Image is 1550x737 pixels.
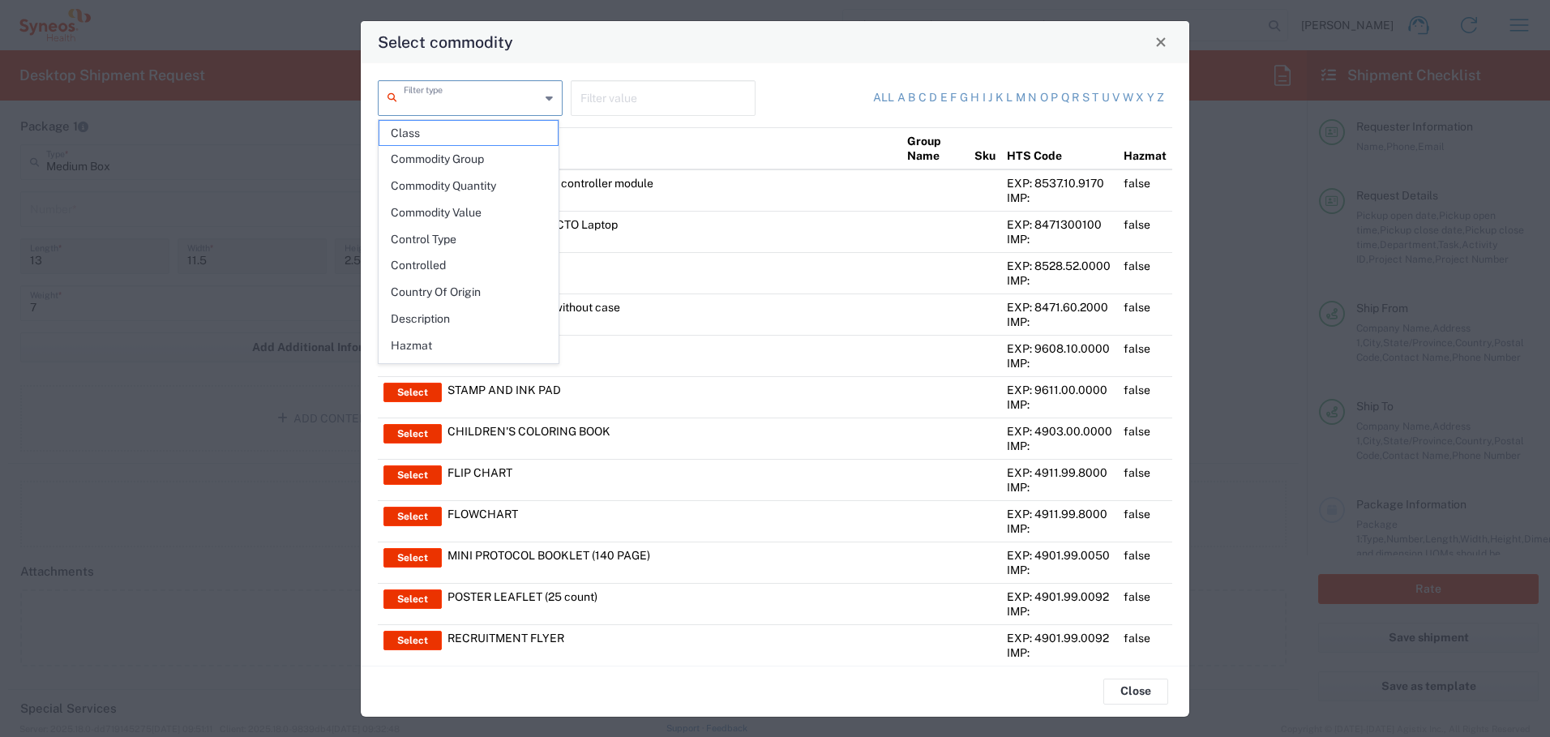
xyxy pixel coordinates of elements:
[383,507,442,526] button: Select
[379,174,558,199] span: Commodity Quantity
[442,418,901,459] td: CHILDREN'S COLORING BOOK
[1007,521,1112,536] div: IMP:
[1118,624,1172,666] td: false
[1051,90,1058,106] a: p
[379,280,558,305] span: Country Of Origin
[1007,232,1112,246] div: IMP:
[1001,127,1118,169] th: HTS Code
[1112,90,1120,106] a: v
[918,90,927,106] a: c
[1072,90,1079,106] a: r
[1007,315,1112,329] div: IMP:
[1103,679,1168,705] button: Close
[442,127,901,169] th: Product Name
[1040,90,1048,106] a: o
[379,360,558,385] span: HTS Tariff Code
[1157,90,1164,106] a: z
[442,500,901,542] td: FLOWCHART
[1118,418,1172,459] td: false
[1007,604,1112,619] div: IMP:
[1118,376,1172,418] td: false
[1007,341,1112,356] div: EXP: 9608.10.0000
[442,169,901,212] td: Two position actuator controller module
[1007,631,1112,645] div: EXP: 4901.99.0092
[1118,211,1172,252] td: false
[383,631,442,650] button: Select
[1007,439,1112,453] div: IMP:
[379,121,558,146] span: Class
[929,90,937,106] a: d
[379,333,558,358] span: Hazmat
[1007,217,1112,232] div: EXP: 8471300100
[1007,645,1112,660] div: IMP:
[1007,397,1112,412] div: IMP:
[1118,335,1172,376] td: false
[970,90,979,106] a: h
[1006,90,1013,106] a: l
[1118,583,1172,624] td: false
[1118,252,1172,294] td: false
[379,253,558,278] span: Controlled
[1136,90,1144,106] a: x
[1150,31,1172,54] button: Close
[1007,356,1112,371] div: IMP:
[996,90,1004,106] a: k
[442,376,901,418] td: STAMP AND INK PAD
[1007,480,1112,495] div: IMP:
[1147,90,1154,106] a: y
[383,383,442,402] button: Select
[1007,383,1112,397] div: EXP: 9611.00.0000
[1007,273,1112,288] div: IMP:
[940,90,948,106] a: e
[969,127,1001,169] th: Sku
[442,211,901,252] td: Dell Latitude 5430 XCTO Laptop
[442,294,901,335] td: Bluetooth Keyboard without case
[1007,563,1112,577] div: IMP:
[950,90,957,106] a: f
[383,465,442,485] button: Select
[897,90,906,106] a: a
[378,30,513,54] h4: Select commodity
[1118,459,1172,500] td: false
[1118,542,1172,583] td: false
[1007,176,1112,191] div: EXP: 8537.10.9170
[1028,90,1037,106] a: n
[442,252,901,294] td: 27" LED monitor
[1007,191,1112,205] div: IMP:
[1102,90,1110,106] a: u
[908,90,915,106] a: b
[1061,90,1069,106] a: q
[379,306,558,332] span: Description
[1007,548,1112,563] div: EXP: 4901.99.0050
[1082,90,1090,106] a: s
[1118,169,1172,212] td: false
[1007,259,1112,273] div: EXP: 8528.52.0000
[988,90,992,106] a: j
[1118,127,1172,169] th: Hazmat
[1123,90,1133,106] a: w
[383,424,442,443] button: Select
[1007,300,1112,315] div: EXP: 8471.60.2000
[1118,500,1172,542] td: false
[379,227,558,252] span: Control Type
[383,548,442,568] button: Select
[1007,465,1112,480] div: EXP: 4911.99.8000
[442,583,901,624] td: POSTER LEAFLET (25 count)
[1007,589,1112,604] div: EXP: 4901.99.0092
[379,200,558,225] span: Commodity Value
[442,335,901,376] td: BALLPOINT PEN
[442,459,901,500] td: FLIP CHART
[1007,507,1112,521] div: EXP: 4911.99.8000
[983,90,986,106] a: i
[442,542,901,583] td: MINI PROTOCOL BOOKLET (140 PAGE)
[960,90,968,106] a: g
[1092,90,1098,106] a: t
[1007,424,1112,439] div: EXP: 4903.00.0000
[442,624,901,666] td: RECRUITMENT FLYER
[873,90,894,106] a: All
[1118,294,1172,335] td: false
[383,589,442,609] button: Select
[379,147,558,172] span: Commodity Group
[901,127,969,169] th: Group Name
[1016,90,1025,106] a: m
